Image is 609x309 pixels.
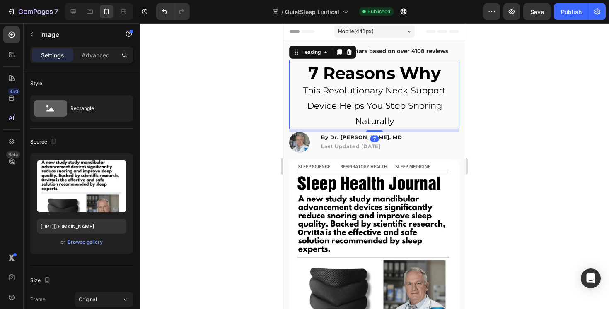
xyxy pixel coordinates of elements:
[561,7,582,16] div: Publish
[8,88,20,95] div: 450
[41,51,64,60] p: Settings
[37,160,126,212] img: preview-image
[530,8,544,15] span: Save
[30,137,59,148] div: Source
[3,3,62,20] button: 7
[79,296,97,303] span: Original
[581,268,601,288] div: Open Intercom Messenger
[281,7,283,16] span: /
[283,23,466,309] iframe: To enrich screen reader interactions, please activate Accessibility in Grammarly extension settings
[156,3,190,20] div: Undo/Redo
[54,7,58,17] p: 7
[285,7,339,16] span: QuietSleep Lisitical
[60,237,65,247] span: or
[30,80,42,87] div: Style
[367,8,390,15] span: Published
[554,3,589,20] button: Publish
[6,151,20,158] div: Beta
[82,51,110,60] p: Advanced
[70,99,121,118] div: Rectangle
[68,238,103,246] div: Browse gallery
[40,29,111,39] p: Image
[523,3,551,20] button: Save
[30,296,46,303] label: Frame
[6,136,176,306] img: gempages_562844214296052747-737c786d-0412-4c83-9fcf-0d264b28b875.png
[30,275,52,286] div: Size
[37,219,126,234] input: https://example.com/image.jpg
[75,292,133,307] button: Original
[67,238,103,246] button: Browse gallery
